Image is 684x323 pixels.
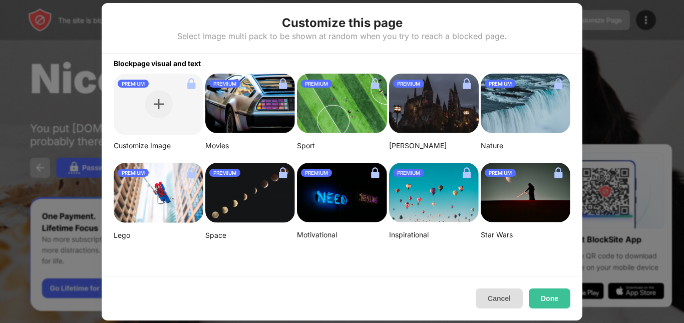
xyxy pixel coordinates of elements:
[297,74,387,134] img: jeff-wang-p2y4T4bFws4-unsplash-small.png
[297,141,387,150] div: Sport
[485,80,516,88] div: PREMIUM
[275,76,291,92] img: lock.svg
[297,230,387,239] div: Motivational
[205,74,295,134] img: image-26.png
[118,169,149,177] div: PREMIUM
[481,141,570,150] div: Nature
[389,163,479,223] img: ian-dooley-DuBNA1QMpPA-unsplash-small.png
[114,141,203,150] div: Customize Image
[282,15,403,31] div: Customize this page
[297,163,387,223] img: alexis-fauvet-qfWf9Muwp-c-unsplash-small.png
[389,230,479,239] div: Inspirational
[476,288,523,308] button: Cancel
[154,99,164,109] img: plus.svg
[481,74,570,134] img: aditya-chinchure-LtHTe32r_nA-unsplash.png
[114,231,203,240] div: Lego
[367,76,383,92] img: lock.svg
[183,165,199,181] img: lock.svg
[550,165,566,181] img: lock.svg
[209,169,240,177] div: PREMIUM
[459,76,475,92] img: lock.svg
[275,165,291,181] img: lock.svg
[114,163,203,223] img: mehdi-messrro-gIpJwuHVwt0-unsplash-small.png
[393,80,424,88] div: PREMIUM
[301,169,332,177] div: PREMIUM
[205,141,295,150] div: Movies
[118,80,149,88] div: PREMIUM
[481,230,570,239] div: Star Wars
[389,141,479,150] div: [PERSON_NAME]
[209,80,240,88] div: PREMIUM
[102,54,582,68] div: Blockpage visual and text
[389,74,479,134] img: aditya-vyas-5qUJfO4NU4o-unsplash-small.png
[177,31,507,41] div: Select Image multi pack to be shown at random when you try to reach a blocked page.
[550,76,566,92] img: lock.svg
[301,80,332,88] div: PREMIUM
[459,165,475,181] img: lock.svg
[367,165,383,181] img: lock.svg
[529,288,570,308] button: Done
[205,231,295,240] div: Space
[393,169,424,177] div: PREMIUM
[183,76,199,92] img: lock.svg
[485,169,516,177] div: PREMIUM
[481,163,570,223] img: image-22-small.png
[205,163,295,223] img: linda-xu-KsomZsgjLSA-unsplash.png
